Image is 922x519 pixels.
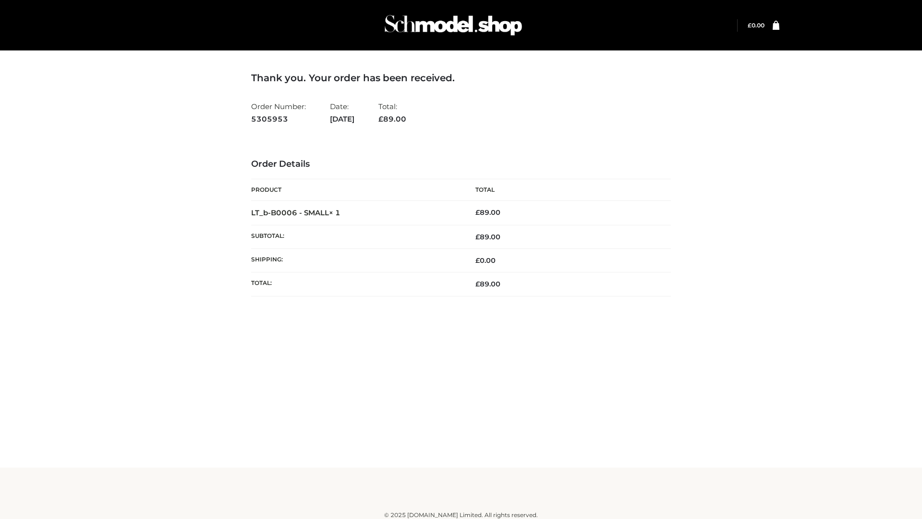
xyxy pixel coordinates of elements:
bdi: 0.00 [475,256,496,265]
th: Product [251,179,461,201]
a: £0.00 [748,22,764,29]
img: Schmodel Admin 964 [381,6,525,44]
li: Total: [378,98,406,127]
span: 89.00 [378,114,406,124]
span: £ [475,280,480,288]
span: 89.00 [475,280,500,288]
li: Date: [330,98,354,127]
span: 89.00 [475,233,500,241]
th: Shipping: [251,249,461,272]
th: Total [461,179,671,201]
th: Total: [251,272,461,296]
span: £ [748,22,752,29]
strong: LT_b-B0006 - SMALL [251,208,340,217]
span: £ [475,256,480,265]
strong: [DATE] [330,113,354,125]
strong: 5305953 [251,113,306,125]
h3: Order Details [251,159,671,170]
span: £ [378,114,383,124]
bdi: 0.00 [748,22,764,29]
th: Subtotal: [251,225,461,248]
li: Order Number: [251,98,306,127]
bdi: 89.00 [475,208,500,217]
span: £ [475,233,480,241]
h3: Thank you. Your order has been received. [251,72,671,84]
span: £ [475,208,480,217]
strong: × 1 [329,208,340,217]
